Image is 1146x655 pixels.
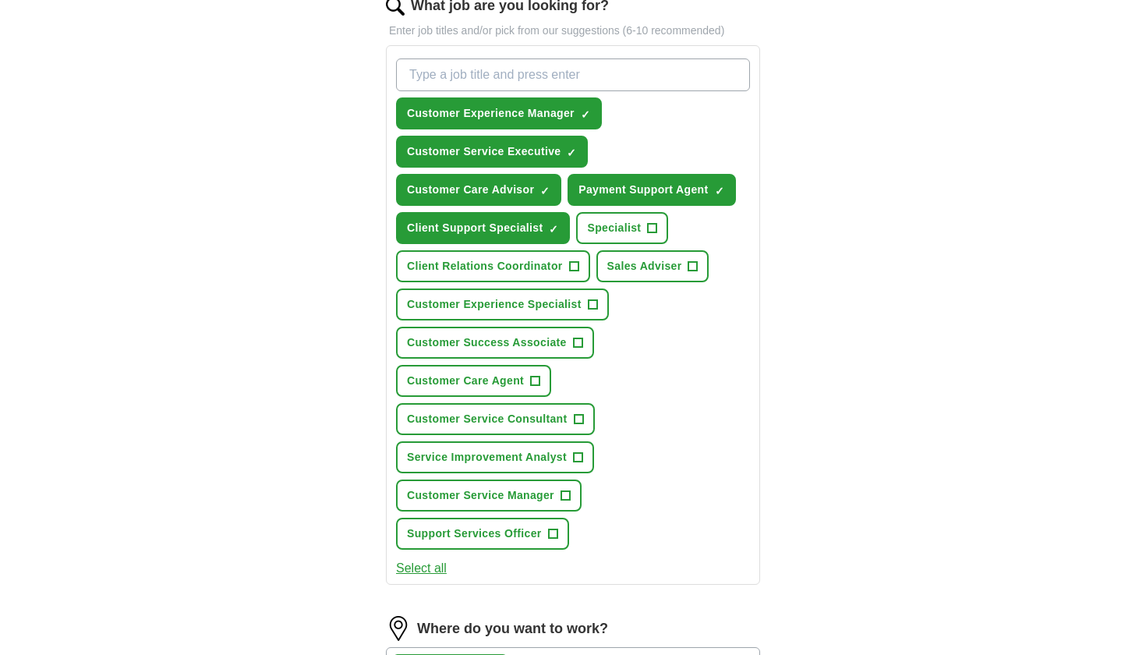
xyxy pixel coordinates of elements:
button: Client Support Specialist✓ [396,212,570,244]
button: Sales Adviser [596,250,709,282]
button: Customer Experience Specialist [396,289,609,320]
span: ✓ [540,185,550,197]
button: Customer Success Associate [396,327,594,359]
span: Customer Experience Specialist [407,296,582,313]
span: ✓ [549,223,558,235]
button: Specialist [576,212,668,244]
button: Payment Support Agent✓ [568,174,735,206]
p: Enter job titles and/or pick from our suggestions (6-10 recommended) [386,23,760,39]
span: Customer Service Executive [407,143,561,160]
span: Client Support Specialist [407,220,543,236]
img: location.png [386,616,411,641]
button: Customer Care Agent [396,365,551,397]
span: Customer Service Consultant [407,411,568,427]
span: ✓ [581,108,590,121]
span: Customer Success Associate [407,335,567,351]
button: Customer Experience Manager✓ [396,97,602,129]
span: Payment Support Agent [578,182,708,198]
label: Where do you want to work? [417,618,608,639]
input: Type a job title and press enter [396,58,750,91]
span: Support Services Officer [407,526,542,542]
button: Customer Service Consultant [396,403,595,435]
button: Client Relations Coordinator [396,250,590,282]
span: Specialist [587,220,641,236]
button: Service Improvement Analyst [396,441,594,473]
button: Customer Care Advisor✓ [396,174,561,206]
button: Customer Service Executive✓ [396,136,588,168]
span: Customer Experience Manager [407,105,575,122]
span: Service Improvement Analyst [407,449,567,466]
button: Customer Service Manager [396,480,582,512]
span: Sales Adviser [607,258,682,274]
span: ✓ [567,147,576,159]
button: Support Services Officer [396,518,569,550]
span: Customer Care Advisor [407,182,534,198]
span: Client Relations Coordinator [407,258,563,274]
span: Customer Service Manager [407,487,554,504]
span: ✓ [715,185,724,197]
button: Select all [396,559,447,578]
span: Customer Care Agent [407,373,524,389]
